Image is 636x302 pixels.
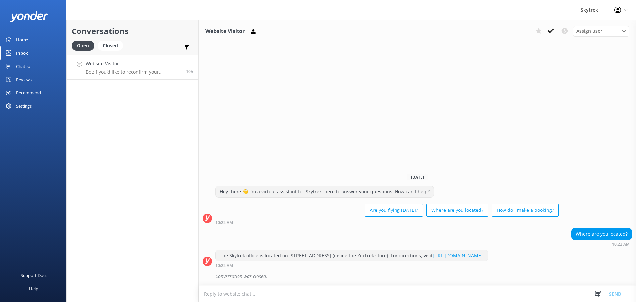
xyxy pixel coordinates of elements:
div: Conversation was closed. [215,271,632,282]
div: Where are you located? [572,228,632,240]
div: Help [29,282,38,295]
span: Oct 01 2025 11:42pm (UTC +13:00) Pacific/Auckland [186,69,193,74]
a: Closed [98,42,126,49]
a: Website VisitorBot:If you’d like to reconfirm your reservation, please give us a call on [PHONE_N... [67,55,198,80]
div: Home [16,33,28,46]
div: Oct 02 2025 10:22am (UTC +13:00) Pacific/Auckland [571,242,632,246]
div: Oct 02 2025 10:22am (UTC +13:00) Pacific/Auckland [215,220,559,225]
a: [URL][DOMAIN_NAME]. [433,252,484,259]
h2: Conversations [72,25,193,37]
button: Are you flying [DATE]? [365,204,423,217]
div: Settings [16,99,32,113]
button: How do I make a booking? [492,204,559,217]
div: Assign User [573,26,629,36]
p: Bot: If you’d like to reconfirm your reservation, please give us a call on [PHONE_NUMBER]. [86,69,181,75]
div: Open [72,41,94,51]
span: Assign user [576,28,602,35]
strong: 10:22 AM [215,264,233,268]
div: 2025-10-01T21:30:03.282 [203,271,632,282]
strong: 10:22 AM [612,242,630,246]
h3: Website Visitor [205,27,245,36]
strong: 10:22 AM [215,221,233,225]
div: Hey there 👋 I'm a virtual assistant for Skytrek, here to answer your questions. How can I help? [216,186,434,197]
div: Support Docs [21,269,47,282]
a: Open [72,42,98,49]
div: Closed [98,41,123,51]
h4: Website Visitor [86,60,181,67]
img: yonder-white-logo.png [10,11,48,22]
div: Recommend [16,86,41,99]
div: Chatbot [16,60,32,73]
span: [DATE] [407,174,428,180]
div: Inbox [16,46,28,60]
div: The Skytrek office is located on [STREET_ADDRESS] (inside the ZipTrek store). For directions, visit [216,250,488,261]
div: Reviews [16,73,32,86]
button: Where are you located? [426,204,488,217]
div: Oct 02 2025 10:22am (UTC +13:00) Pacific/Auckland [215,263,488,268]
